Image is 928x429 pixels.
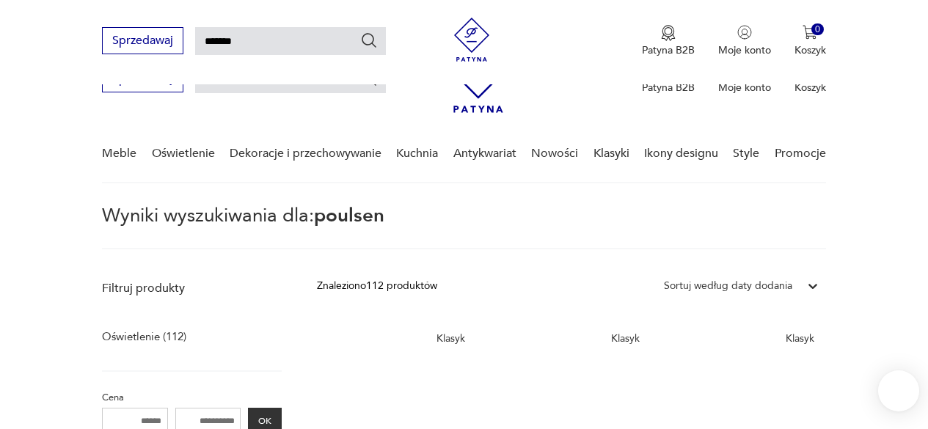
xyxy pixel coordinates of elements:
[794,43,826,57] p: Koszyk
[360,32,378,49] button: Szukaj
[733,125,759,182] a: Style
[317,278,437,294] div: Znaleziono 112 produktów
[102,280,282,296] p: Filtruj produkty
[642,25,695,57] button: Patyna B2B
[102,125,136,182] a: Meble
[230,125,381,182] a: Dekoracje i przechowywanie
[593,125,629,182] a: Klasyki
[661,25,676,41] img: Ikona medalu
[314,202,384,229] span: poulsen
[453,125,516,182] a: Antykwariat
[664,278,792,294] div: Sortuj według daty dodania
[642,43,695,57] p: Patyna B2B
[396,125,438,182] a: Kuchnia
[102,37,183,47] a: Sprzedawaj
[644,125,718,182] a: Ikony designu
[152,125,215,182] a: Oświetlenie
[794,25,826,57] button: 0Koszyk
[102,27,183,54] button: Sprzedawaj
[102,75,183,85] a: Sprzedawaj
[718,25,771,57] button: Moje konto
[794,81,826,95] p: Koszyk
[718,81,771,95] p: Moje konto
[718,43,771,57] p: Moje konto
[102,389,282,406] p: Cena
[878,370,919,411] iframe: Smartsupp widget button
[642,25,695,57] a: Ikona medaluPatyna B2B
[811,23,824,36] div: 0
[531,125,578,182] a: Nowości
[642,81,695,95] p: Patyna B2B
[803,25,817,40] img: Ikona koszyka
[102,207,826,249] p: Wyniki wyszukiwania dla:
[102,326,186,347] a: Oświetlenie (112)
[450,18,494,62] img: Patyna - sklep z meblami i dekoracjami vintage
[737,25,752,40] img: Ikonka użytkownika
[718,25,771,57] a: Ikonka użytkownikaMoje konto
[775,125,826,182] a: Promocje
